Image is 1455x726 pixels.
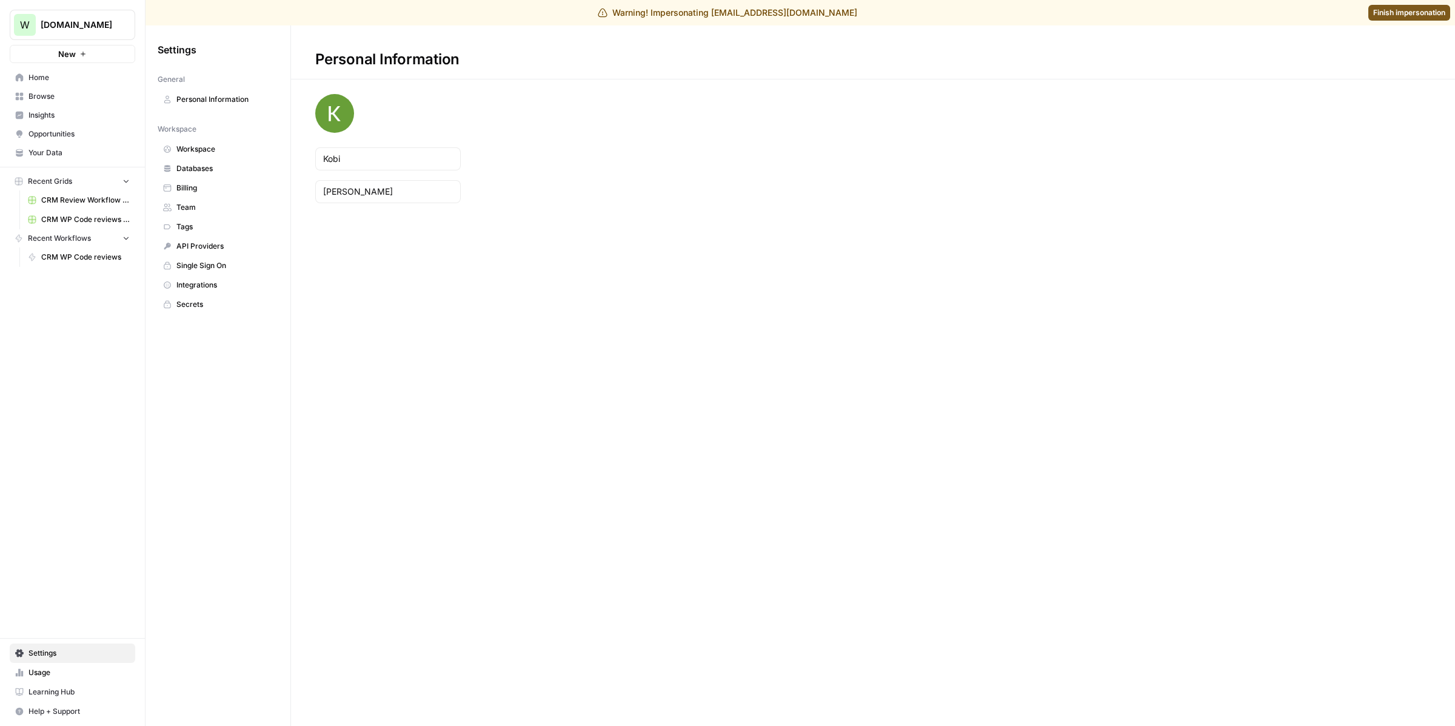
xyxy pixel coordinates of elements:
[28,706,130,717] span: Help + Support
[10,87,135,106] a: Browse
[28,110,130,121] span: Insights
[158,275,278,295] a: Integrations
[10,106,135,125] a: Insights
[10,10,135,40] button: Workspace: Work-management.org
[158,90,278,109] a: Personal Information
[158,295,278,314] a: Secrets
[10,124,135,144] a: Opportunities
[22,247,135,267] a: CRM WP Code reviews
[176,280,273,291] span: Integrations
[10,172,135,190] button: Recent Grids
[28,176,72,187] span: Recent Grids
[291,50,484,69] div: Personal Information
[28,648,130,659] span: Settings
[1368,5,1450,21] a: Finish impersonation
[176,183,273,193] span: Billing
[315,94,354,133] img: avatar
[28,72,130,83] span: Home
[158,124,196,135] span: Workspace
[598,7,857,19] div: Warning! Impersonating [EMAIL_ADDRESS][DOMAIN_NAME]
[176,94,273,105] span: Personal Information
[158,178,278,198] a: Billing
[176,163,273,174] span: Databases
[10,229,135,247] button: Recent Workflows
[10,702,135,721] button: Help + Support
[176,221,273,232] span: Tags
[158,139,278,159] a: Workspace
[22,190,135,210] a: CRM Review Workflow Grid
[176,241,273,252] span: API Providers
[41,214,130,225] span: CRM WP Code reviews Grid
[176,260,273,271] span: Single Sign On
[158,217,278,237] a: Tags
[10,143,135,163] a: Your Data
[158,198,278,217] a: Team
[41,195,130,206] span: CRM Review Workflow Grid
[10,663,135,682] a: Usage
[158,159,278,178] a: Databases
[1373,7,1445,18] span: Finish impersonation
[10,68,135,87] a: Home
[41,252,130,263] span: CRM WP Code reviews
[58,48,76,60] span: New
[176,202,273,213] span: Team
[28,91,130,102] span: Browse
[20,18,30,32] span: W
[28,147,130,158] span: Your Data
[158,42,196,57] span: Settings
[22,210,135,229] a: CRM WP Code reviews Grid
[10,682,135,702] a: Learning Hub
[28,129,130,139] span: Opportunities
[28,687,130,697] span: Learning Hub
[158,256,278,275] a: Single Sign On
[158,74,185,85] span: General
[28,667,130,678] span: Usage
[176,144,273,155] span: Workspace
[10,644,135,663] a: Settings
[158,237,278,256] a: API Providers
[10,45,135,63] button: New
[41,19,114,31] span: [DOMAIN_NAME]
[28,233,91,244] span: Recent Workflows
[176,299,273,310] span: Secrets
